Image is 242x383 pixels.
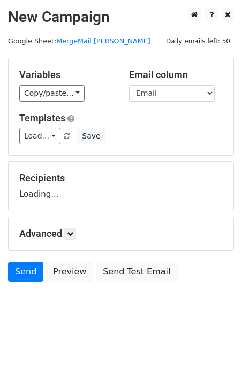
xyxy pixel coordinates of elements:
[19,85,85,102] a: Copy/paste...
[77,128,105,144] button: Save
[19,69,113,81] h5: Variables
[46,262,93,282] a: Preview
[8,262,43,282] a: Send
[162,35,234,47] span: Daily emails left: 50
[129,69,223,81] h5: Email column
[162,37,234,45] a: Daily emails left: 50
[8,8,234,26] h2: New Campaign
[8,37,150,45] small: Google Sheet:
[96,262,177,282] a: Send Test Email
[19,128,61,144] a: Load...
[19,112,65,124] a: Templates
[19,172,223,200] div: Loading...
[19,228,223,240] h5: Advanced
[19,172,223,184] h5: Recipients
[56,37,150,45] a: MergeMail [PERSON_NAME]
